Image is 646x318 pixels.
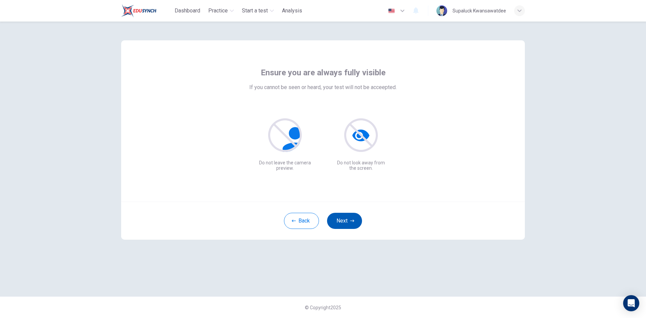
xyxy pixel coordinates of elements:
button: Dashboard [172,5,203,17]
span: If you cannot be seen or heard, your test will not be acceepted. [249,83,397,91]
span: © Copyright 2025 [305,305,341,310]
button: Analysis [279,5,305,17]
span: Practice [208,7,228,15]
p: Do not look away from the screen. [334,160,388,171]
span: Analysis [282,7,302,15]
span: Ensure you are always fully visible [261,67,386,78]
span: Start a test [242,7,268,15]
div: Open Intercom Messenger [623,295,639,311]
img: Profile picture [436,5,447,16]
img: Train Test logo [121,4,156,17]
p: Do not leave the camera preview. [258,160,312,171]
span: Dashboard [175,7,200,15]
button: Next [327,213,362,229]
button: Start a test [239,5,277,17]
img: en [387,8,396,13]
button: Back [284,213,319,229]
div: Supaluck Kwansawatdee [453,7,506,15]
a: Train Test logo [121,4,172,17]
button: Practice [206,5,237,17]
